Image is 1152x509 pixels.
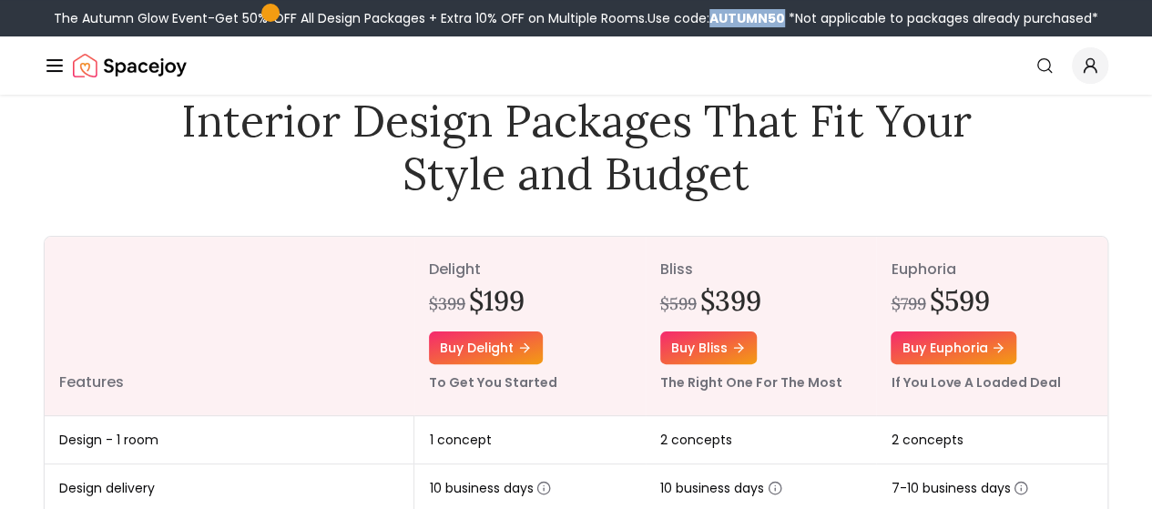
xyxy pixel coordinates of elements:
h2: $599 [929,284,989,317]
small: If You Love A Loaded Deal [891,373,1060,392]
div: $799 [891,291,925,317]
a: Buy delight [429,331,543,364]
span: 2 concepts [891,431,963,449]
a: Buy bliss [660,331,757,364]
p: delight [429,259,631,280]
div: $599 [660,291,697,317]
nav: Global [44,36,1108,95]
span: 1 concept [429,431,491,449]
p: bliss [660,259,862,280]
a: Spacejoy [73,47,187,84]
h1: Interior Design Packages That Fit Your Style and Budget [168,95,984,199]
b: AUTUMN50 [709,9,785,27]
p: euphoria [891,259,1093,280]
span: 10 business days [429,479,551,497]
div: The Autumn Glow Event-Get 50% OFF All Design Packages + Extra 10% OFF on Multiple Rooms. [54,9,1098,27]
small: To Get You Started [429,373,557,392]
span: Use code: [647,9,785,27]
span: *Not applicable to packages already purchased* [785,9,1098,27]
a: Buy euphoria [891,331,1016,364]
small: The Right One For The Most [660,373,842,392]
div: $399 [429,291,465,317]
span: 7-10 business days [891,479,1028,497]
h2: $399 [700,284,761,317]
td: Design - 1 room [45,416,414,464]
h2: $199 [469,284,525,317]
span: 10 business days [660,479,782,497]
img: Spacejoy Logo [73,47,187,84]
th: Features [45,237,414,416]
span: 2 concepts [660,431,732,449]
